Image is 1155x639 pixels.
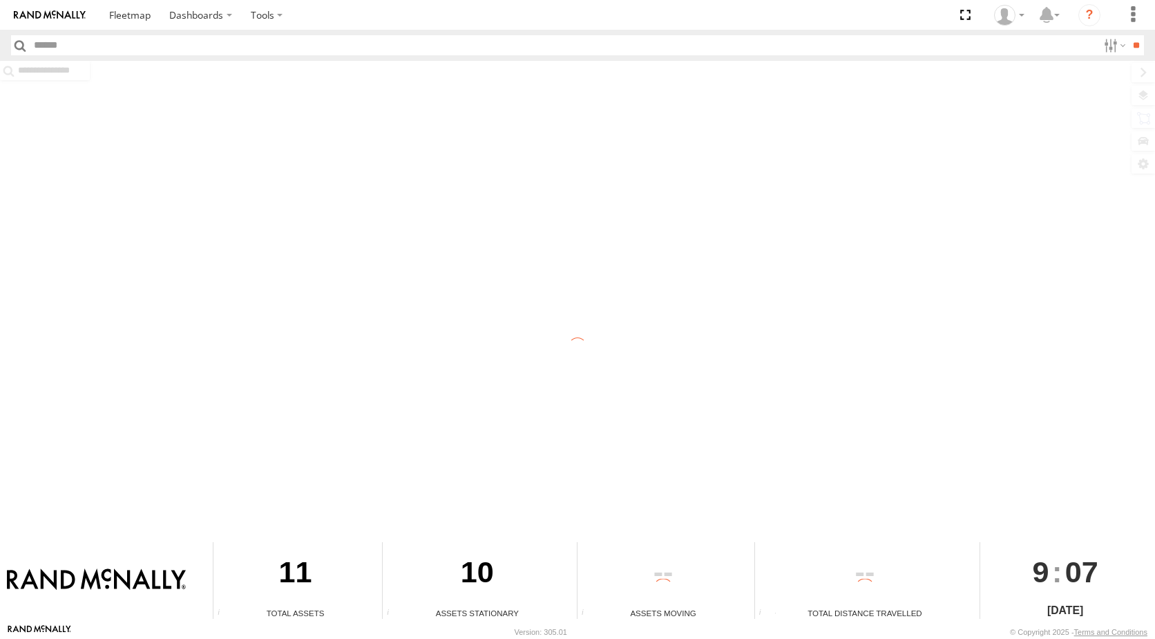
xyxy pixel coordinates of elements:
div: Total Distance Travelled [755,607,975,619]
div: Version: 305.01 [515,628,567,636]
div: : [980,542,1149,602]
div: Total distance travelled by all assets within specified date range and applied filters [755,609,776,619]
img: rand-logo.svg [14,10,86,20]
a: Visit our Website [8,625,71,639]
div: 10 [383,542,572,607]
div: Assets Stationary [383,607,572,619]
div: Valeo Dash [989,5,1029,26]
div: Assets Moving [577,607,750,619]
div: Total number of assets current stationary. [383,609,403,619]
img: Rand McNally [7,568,186,592]
div: [DATE] [980,602,1149,619]
label: Search Filter Options [1098,35,1128,55]
div: Total Assets [213,607,377,619]
div: Total number of Enabled Assets [213,609,234,619]
i: ? [1078,4,1100,26]
a: Terms and Conditions [1074,628,1147,636]
span: 07 [1065,542,1098,602]
div: Total number of assets current in transit. [577,609,598,619]
span: 9 [1033,542,1049,602]
div: © Copyright 2025 - [1010,628,1147,636]
div: 11 [213,542,377,607]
